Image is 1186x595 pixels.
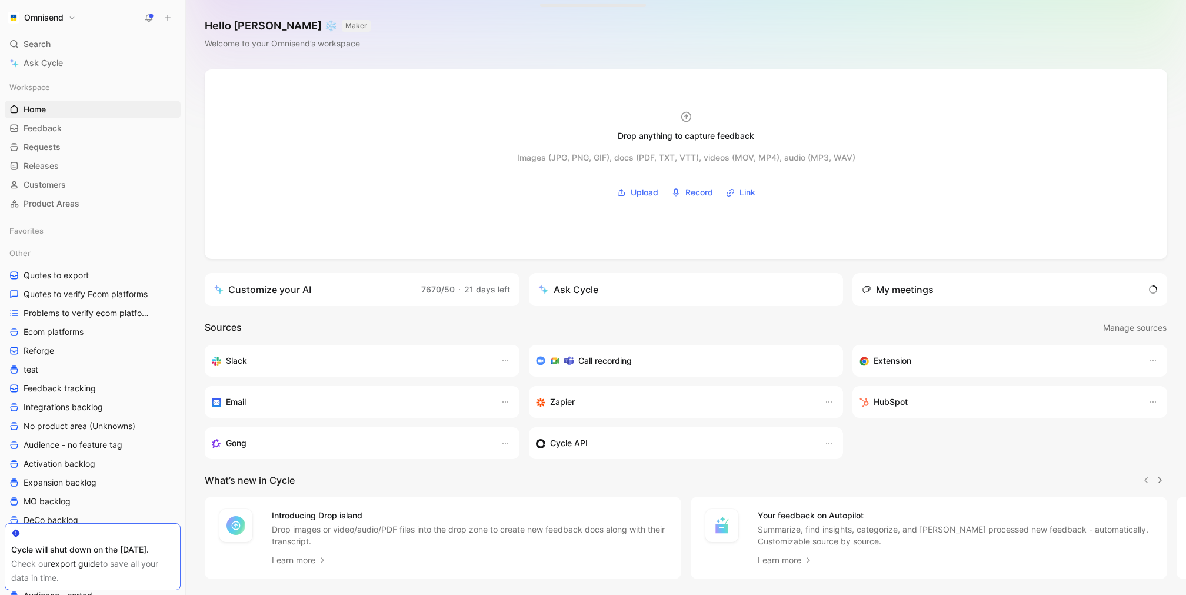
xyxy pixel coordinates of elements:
[536,395,813,409] div: Capture feedback from thousands of sources with Zapier (survey results, recordings, sheets, etc).
[5,361,181,378] a: test
[24,56,63,70] span: Ask Cycle
[342,20,371,32] button: MAKER
[24,104,46,115] span: Home
[24,122,62,134] span: Feedback
[685,185,713,200] span: Record
[5,195,181,212] a: Product Areas
[5,398,181,416] a: Integrations backlog
[5,119,181,137] a: Feedback
[205,36,371,51] div: Welcome to your Omnisend’s workspace
[722,184,759,201] button: Link
[205,473,295,487] h2: What’s new in Cycle
[5,9,79,26] button: OmnisendOmnisend
[24,383,96,394] span: Feedback tracking
[5,222,181,240] div: Favorites
[11,557,174,585] div: Check our to save all your data in time.
[578,354,632,368] h3: Call recording
[862,282,934,297] div: My meetings
[24,401,103,413] span: Integrations backlog
[24,307,151,319] span: Problems to verify ecom platforms
[464,284,510,294] span: 21 days left
[612,184,662,201] button: Upload
[272,524,667,547] p: Drop images or video/audio/PDF files into the drop zone to create new feedback docs along with th...
[5,323,181,341] a: Ecom platforms
[205,320,242,335] h2: Sources
[5,380,181,397] a: Feedback tracking
[9,247,31,259] span: Other
[5,78,181,96] div: Workspace
[5,436,181,454] a: Audience - no feature tag
[205,273,519,306] a: Customize your AI7670/50·21 days left
[538,282,598,297] div: Ask Cycle
[421,284,455,294] span: 7670/50
[24,345,54,357] span: Reforge
[212,436,489,450] div: Capture feedback from your incoming calls
[24,12,64,23] h1: Omnisend
[5,138,181,156] a: Requests
[24,141,61,153] span: Requests
[226,354,247,368] h3: Slack
[1102,320,1167,335] button: Manage sources
[5,35,181,53] div: Search
[24,326,84,338] span: Ecom platforms
[739,185,755,200] span: Link
[1103,321,1167,335] span: Manage sources
[51,559,100,569] a: export guide
[24,179,66,191] span: Customers
[8,12,19,24] img: Omnisend
[5,417,181,435] a: No product area (Unknowns)
[272,508,667,523] h4: Introducing Drop island
[550,436,588,450] h3: Cycle API
[5,455,181,473] a: Activation backlog
[5,101,181,118] a: Home
[9,225,44,237] span: Favorites
[226,395,246,409] h3: Email
[758,553,813,567] a: Learn more
[618,129,754,143] div: Drop anything to capture feedback
[5,493,181,510] a: MO backlog
[550,395,575,409] h3: Zapier
[536,436,813,450] div: Sync customers & send feedback from custom sources. Get inspired by our favorite use case
[24,364,38,375] span: test
[24,477,96,488] span: Expansion backlog
[631,185,658,200] span: Upload
[24,420,135,432] span: No product area (Unknowns)
[212,354,489,368] div: Sync your customers, send feedback and get updates in Slack
[5,157,181,175] a: Releases
[517,151,855,165] div: Images (JPG, PNG, GIF), docs (PDF, TXT, VTT), videos (MOV, MP4), audio (MP3, WAV)
[5,342,181,360] a: Reforge
[758,524,1153,547] p: Summarize, find insights, categorize, and [PERSON_NAME] processed new feedback - automatically. C...
[24,514,78,526] span: DeCo backlog
[536,354,827,368] div: Record & transcribe meetings from Zoom, Meet & Teams.
[24,270,89,281] span: Quotes to export
[226,436,246,450] h3: Gong
[24,458,95,470] span: Activation backlog
[667,184,717,201] button: Record
[458,284,461,294] span: ·
[5,54,181,72] a: Ask Cycle
[5,304,181,322] a: Problems to verify ecom platforms
[24,439,122,451] span: Audience - no feature tag
[24,496,71,507] span: MO backlog
[24,160,59,172] span: Releases
[11,543,174,557] div: Cycle will shut down on the [DATE].
[874,395,908,409] h3: HubSpot
[214,282,311,297] div: Customize your AI
[212,395,489,409] div: Forward emails to your feedback inbox
[5,285,181,303] a: Quotes to verify Ecom platforms
[5,244,181,262] div: Other
[272,553,327,567] a: Learn more
[205,19,371,33] h1: Hello [PERSON_NAME] ❄️
[5,474,181,491] a: Expansion backlog
[859,354,1137,368] div: Capture feedback from anywhere on the web
[5,176,181,194] a: Customers
[9,81,50,93] span: Workspace
[758,508,1153,523] h4: Your feedback on Autopilot
[24,288,148,300] span: Quotes to verify Ecom platforms
[529,273,844,306] button: Ask Cycle
[5,511,181,529] a: DeCo backlog
[874,354,911,368] h3: Extension
[24,198,79,210] span: Product Areas
[24,37,51,51] span: Search
[5,267,181,284] a: Quotes to export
